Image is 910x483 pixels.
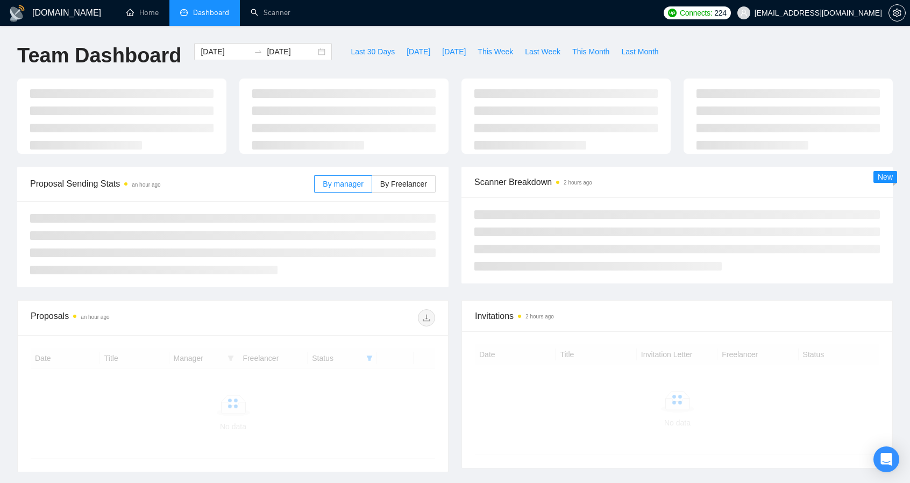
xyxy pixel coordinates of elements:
[873,446,899,472] div: Open Intercom Messenger
[572,46,609,58] span: This Month
[351,46,395,58] span: Last 30 Days
[525,314,554,319] time: 2 hours ago
[564,180,592,186] time: 2 hours ago
[126,8,159,17] a: homeHome
[525,46,560,58] span: Last Week
[380,180,427,188] span: By Freelancer
[323,180,363,188] span: By manager
[566,43,615,60] button: This Month
[345,43,401,60] button: Last 30 Days
[254,47,262,56] span: to
[621,46,658,58] span: Last Month
[878,173,893,181] span: New
[888,4,906,22] button: setting
[680,7,712,19] span: Connects:
[132,182,160,188] time: an hour ago
[519,43,566,60] button: Last Week
[478,46,513,58] span: This Week
[30,177,314,190] span: Proposal Sending Stats
[31,309,233,326] div: Proposals
[472,43,519,60] button: This Week
[407,46,430,58] span: [DATE]
[714,7,726,19] span: 224
[475,309,879,323] span: Invitations
[442,46,466,58] span: [DATE]
[9,5,26,22] img: logo
[193,8,229,17] span: Dashboard
[740,9,748,17] span: user
[401,43,436,60] button: [DATE]
[17,43,181,68] h1: Team Dashboard
[436,43,472,60] button: [DATE]
[474,175,880,189] span: Scanner Breakdown
[888,9,906,17] a: setting
[81,314,109,320] time: an hour ago
[615,43,664,60] button: Last Month
[254,47,262,56] span: swap-right
[180,9,188,16] span: dashboard
[201,46,250,58] input: Start date
[668,9,677,17] img: upwork-logo.png
[251,8,290,17] a: searchScanner
[267,46,316,58] input: End date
